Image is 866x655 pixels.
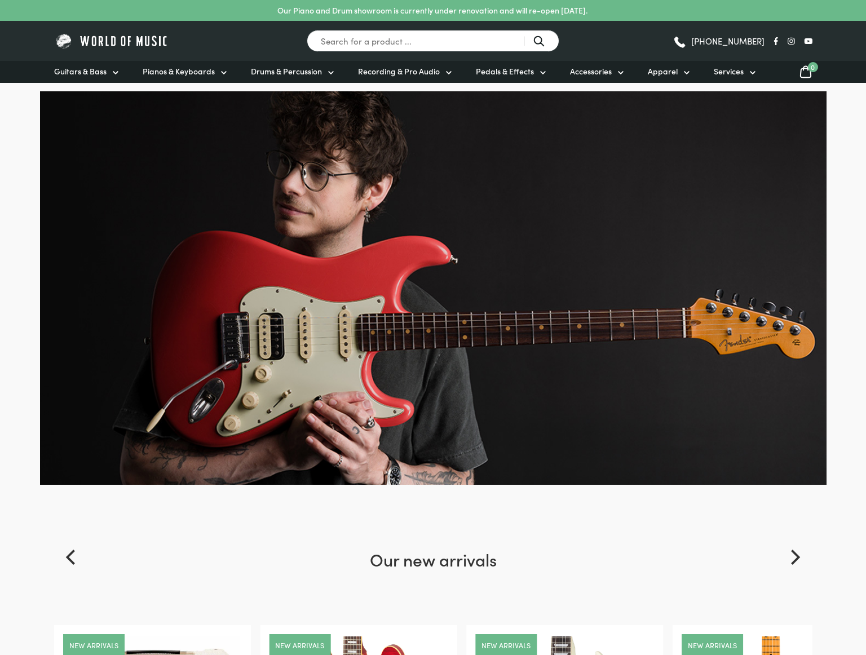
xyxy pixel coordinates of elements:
[143,65,215,77] span: Pianos & Keyboards
[275,641,324,649] a: New arrivals
[714,65,744,77] span: Services
[688,641,737,649] a: New arrivals
[40,91,827,485] img: Fender-Ultraluxe-Hero
[358,65,440,77] span: Recording & Pro Audio
[648,65,678,77] span: Apparel
[808,62,818,72] span: 0
[54,65,107,77] span: Guitars & Bass
[60,545,85,570] button: Previous
[481,641,531,649] a: New arrivals
[54,32,170,50] img: World of Music
[251,65,322,77] span: Drums & Percussion
[673,33,765,50] a: [PHONE_NUMBER]
[69,641,118,649] a: New arrivals
[570,65,612,77] span: Accessories
[476,65,534,77] span: Pedals & Effects
[54,547,812,625] h2: Our new arrivals
[307,30,559,52] input: Search for a product ...
[277,5,587,16] p: Our Piano and Drum showroom is currently under renovation and will re-open [DATE].
[691,37,765,45] span: [PHONE_NUMBER]
[702,531,866,655] iframe: Chat with our support team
